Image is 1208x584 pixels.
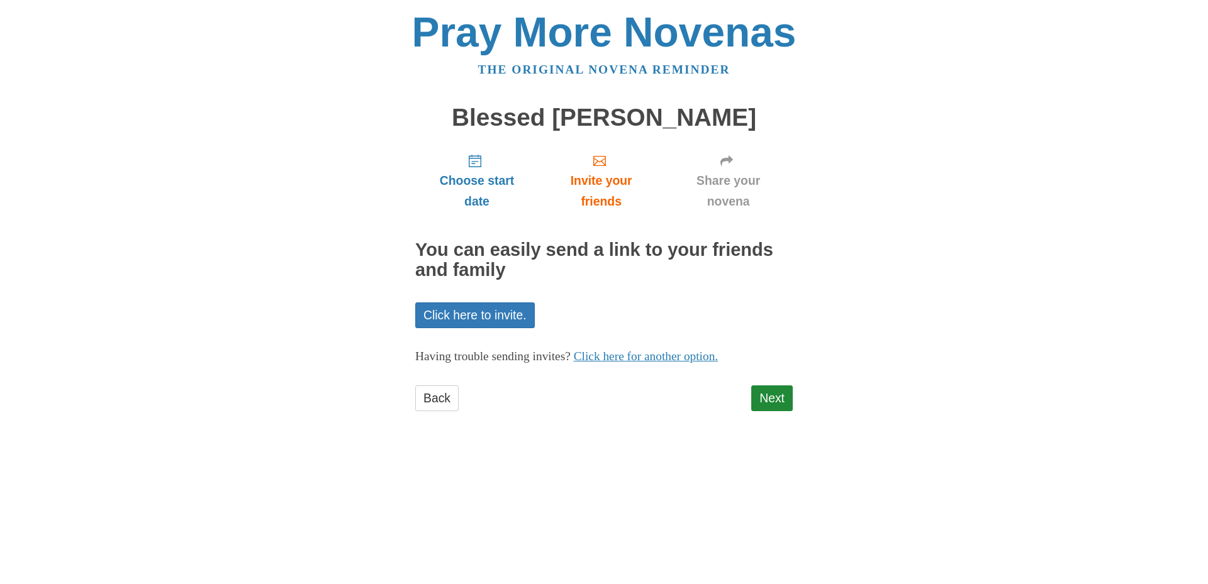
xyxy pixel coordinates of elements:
[676,170,780,212] span: Share your novena
[574,350,719,363] a: Click here for another option.
[415,143,539,218] a: Choose start date
[551,170,651,212] span: Invite your friends
[415,350,571,363] span: Having trouble sending invites?
[415,302,535,328] a: Click here to invite.
[415,385,459,411] a: Back
[412,9,797,55] a: Pray More Novenas
[539,143,664,218] a: Invite your friends
[415,240,793,280] h2: You can easily send a link to your friends and family
[751,385,793,411] a: Next
[478,63,730,76] a: The original novena reminder
[664,143,793,218] a: Share your novena
[415,104,793,131] h1: Blessed [PERSON_NAME]
[428,170,526,212] span: Choose start date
